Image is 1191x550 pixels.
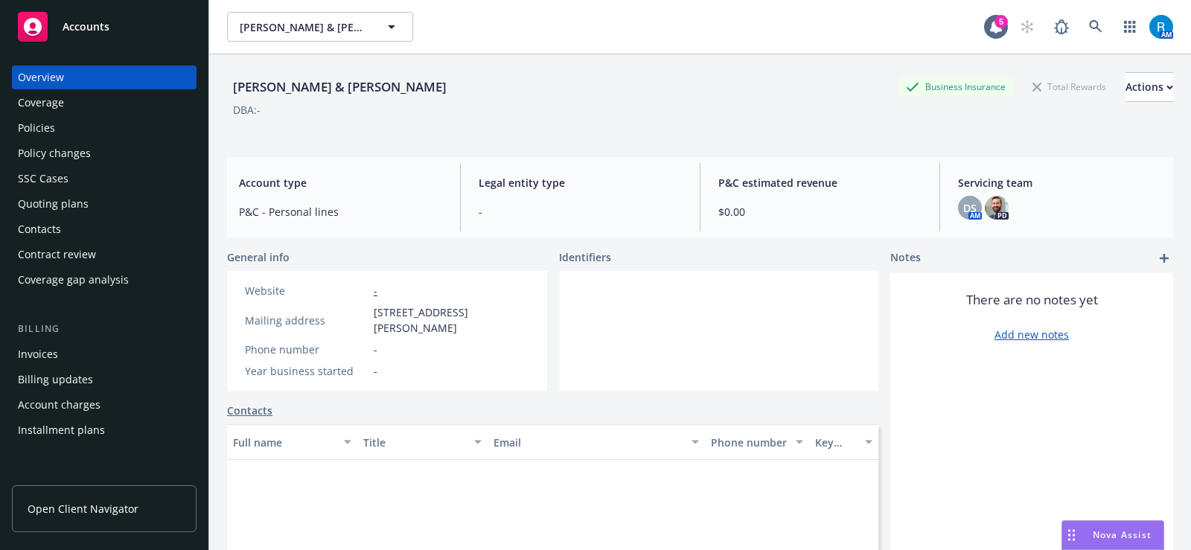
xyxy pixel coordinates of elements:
[18,217,61,241] div: Contacts
[12,322,197,336] div: Billing
[1115,12,1145,42] a: Switch app
[374,342,377,357] span: -
[374,363,377,379] span: -
[718,175,922,191] span: P&C estimated revenue
[357,424,488,460] button: Title
[12,472,197,487] div: Tools
[12,116,197,140] a: Policies
[18,65,64,89] div: Overview
[1125,73,1173,101] div: Actions
[363,435,465,450] div: Title
[1093,528,1152,541] span: Nova Assist
[559,249,611,265] span: Identifiers
[18,243,96,266] div: Contract review
[718,204,922,220] span: $0.00
[233,435,335,450] div: Full name
[1062,521,1081,549] div: Drag to move
[12,368,197,391] a: Billing updates
[18,116,55,140] div: Policies
[18,91,64,115] div: Coverage
[245,342,368,357] div: Phone number
[245,283,368,298] div: Website
[963,200,977,216] span: DS
[711,435,787,450] div: Phone number
[1012,12,1042,42] a: Start snowing
[28,501,138,517] span: Open Client Navigator
[966,291,1098,309] span: There are no notes yet
[63,21,109,33] span: Accounts
[227,424,357,460] button: Full name
[18,268,129,292] div: Coverage gap analysis
[18,368,93,391] div: Billing updates
[18,192,89,216] div: Quoting plans
[705,424,809,460] button: Phone number
[1025,77,1114,96] div: Total Rewards
[245,363,368,379] div: Year business started
[12,141,197,165] a: Policy changes
[479,204,682,220] span: -
[898,77,1013,96] div: Business Insurance
[1047,12,1076,42] a: Report a Bug
[12,217,197,241] a: Contacts
[12,342,197,366] a: Invoices
[12,243,197,266] a: Contract review
[227,12,413,42] button: [PERSON_NAME] & [PERSON_NAME]
[994,327,1069,342] a: Add new notes
[958,175,1161,191] span: Servicing team
[18,393,100,417] div: Account charges
[12,6,197,48] a: Accounts
[12,167,197,191] a: SSC Cases
[815,435,856,450] div: Key contact
[239,175,442,191] span: Account type
[18,418,105,442] div: Installment plans
[227,249,290,265] span: General info
[18,167,68,191] div: SSC Cases
[479,175,682,191] span: Legal entity type
[227,403,272,418] a: Contacts
[233,102,261,118] div: DBA: -
[1125,72,1173,102] button: Actions
[985,196,1009,220] img: photo
[488,424,705,460] button: Email
[18,342,58,366] div: Invoices
[12,268,197,292] a: Coverage gap analysis
[1061,520,1164,550] button: Nova Assist
[239,204,442,220] span: P&C - Personal lines
[1155,249,1173,267] a: add
[227,77,453,97] div: [PERSON_NAME] & [PERSON_NAME]
[12,192,197,216] a: Quoting plans
[12,393,197,417] a: Account charges
[18,141,91,165] div: Policy changes
[494,435,683,450] div: Email
[12,418,197,442] a: Installment plans
[1149,15,1173,39] img: photo
[994,15,1008,28] div: 5
[12,65,197,89] a: Overview
[1081,12,1111,42] a: Search
[809,424,878,460] button: Key contact
[240,19,368,35] span: [PERSON_NAME] & [PERSON_NAME]
[374,284,377,298] a: -
[245,313,368,328] div: Mailing address
[12,91,197,115] a: Coverage
[374,304,529,336] span: [STREET_ADDRESS][PERSON_NAME]
[890,249,921,267] span: Notes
